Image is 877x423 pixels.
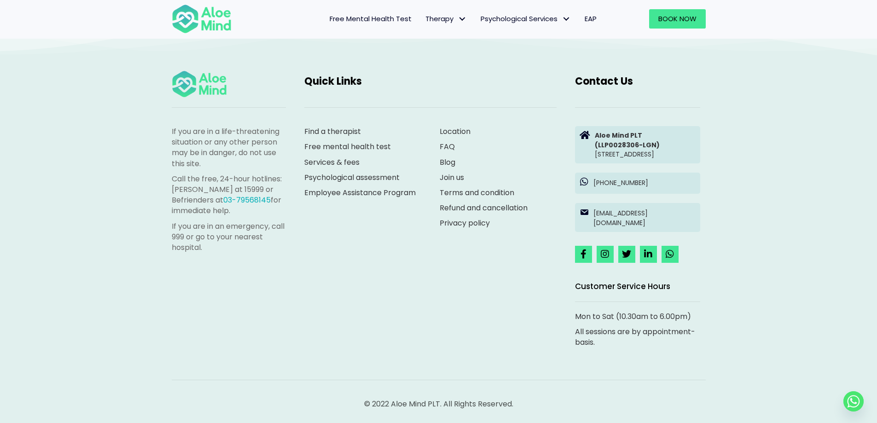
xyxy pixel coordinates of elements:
span: Quick Links [304,74,362,88]
a: TherapyTherapy: submenu [418,9,474,29]
p: If you are in an emergency, call 999 or go to your nearest hospital. [172,221,286,253]
p: © 2022 Aloe Mind PLT. All Rights Reserved. [172,399,706,409]
a: Location [440,126,470,137]
a: Find a therapist [304,126,361,137]
span: Book Now [658,14,697,23]
a: Employee Assistance Program [304,187,416,198]
p: Mon to Sat (10.30am to 6.00pm) [575,311,700,322]
strong: Aloe Mind PLT [595,131,642,140]
a: Privacy policy [440,218,490,228]
a: Blog [440,157,455,168]
a: [PHONE_NUMBER] [575,173,700,194]
span: Customer Service Hours [575,281,670,292]
a: Aloe Mind PLT(LLP0028306-LGN)[STREET_ADDRESS] [575,126,700,163]
p: If you are in a life-threatening situation or any other person may be in danger, do not use this ... [172,126,286,169]
p: All sessions are by appointment-basis. [575,326,700,348]
span: Therapy: submenu [456,12,469,26]
span: Free Mental Health Test [330,14,412,23]
a: Free Mental Health Test [323,9,418,29]
a: [EMAIL_ADDRESS][DOMAIN_NAME] [575,203,700,232]
p: [STREET_ADDRESS] [595,131,696,159]
a: EAP [578,9,604,29]
a: Refund and cancellation [440,203,528,213]
p: Call the free, 24-hour hotlines: [PERSON_NAME] at 15999 or Befrienders at for immediate help. [172,174,286,216]
a: FAQ [440,141,455,152]
span: Psychological Services: submenu [560,12,573,26]
span: Contact Us [575,74,633,88]
span: Therapy [425,14,467,23]
a: Book Now [649,9,706,29]
img: Aloe mind Logo [172,70,227,98]
a: Services & fees [304,157,360,168]
a: Psychological assessment [304,172,400,183]
a: 03-79568145 [223,195,271,205]
p: [EMAIL_ADDRESS][DOMAIN_NAME] [593,209,696,227]
a: Free mental health test [304,141,391,152]
img: Aloe mind Logo [172,4,232,34]
span: Psychological Services [481,14,571,23]
a: Join us [440,172,464,183]
nav: Menu [244,9,604,29]
strong: (LLP0028306-LGN) [595,140,660,150]
p: [PHONE_NUMBER] [593,178,696,187]
a: Whatsapp [843,391,864,411]
a: Terms and condition [440,187,514,198]
span: EAP [585,14,597,23]
a: Psychological ServicesPsychological Services: submenu [474,9,578,29]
